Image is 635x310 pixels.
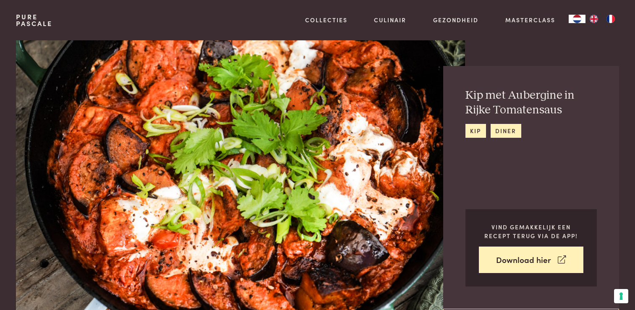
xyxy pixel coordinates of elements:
[602,15,619,23] a: FR
[569,15,585,23] a: NL
[585,15,619,23] ul: Language list
[479,247,583,273] a: Download hier
[491,124,521,138] a: diner
[569,15,619,23] aside: Language selected: Nederlands
[569,15,585,23] div: Language
[16,40,465,310] img: Kip met Aubergine in Rijke Tomatensaus
[585,15,602,23] a: EN
[505,16,555,24] a: Masterclass
[374,16,406,24] a: Culinair
[465,124,486,138] a: kip
[465,88,597,117] h2: Kip met Aubergine in Rijke Tomatensaus
[479,223,583,240] p: Vind gemakkelijk een recept terug via de app!
[305,16,348,24] a: Collecties
[16,13,52,27] a: PurePascale
[433,16,478,24] a: Gezondheid
[614,289,628,303] button: Uw voorkeuren voor toestemming voor trackingtechnologieën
